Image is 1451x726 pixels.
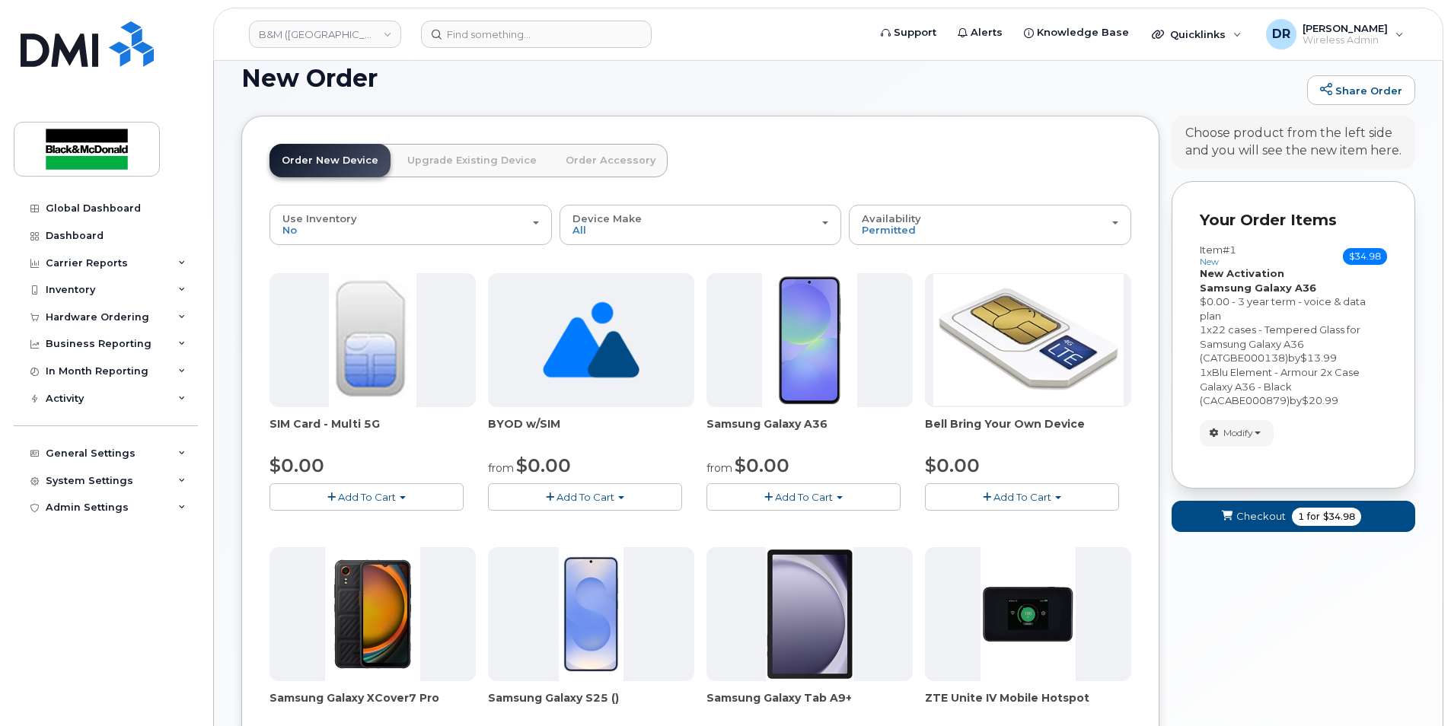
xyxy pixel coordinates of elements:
[1223,426,1253,440] span: Modify
[1200,323,1387,365] div: x by
[488,461,514,475] small: from
[706,461,732,475] small: from
[329,273,416,407] img: 00D627D4-43E9-49B7-A367-2C99342E128C.jpg
[706,483,901,510] button: Add To Cart
[925,690,1131,721] div: ZTE Unite IV Mobile Hotspot
[553,144,668,177] a: Order Accessory
[766,547,853,681] img: phone23884.JPG
[572,224,586,236] span: All
[1307,75,1415,106] a: Share Order
[395,144,549,177] a: Upgrade Existing Device
[572,212,642,224] span: Device Make
[1200,366,1207,378] span: 1
[1298,510,1304,524] span: 1
[775,491,833,503] span: Add To Cart
[1302,394,1338,406] span: $20.99
[925,483,1119,510] button: Add To Cart
[488,483,682,510] button: Add To Cart
[338,491,396,503] span: Add To Cart
[282,224,297,236] span: No
[1300,352,1337,364] span: $13.99
[1170,28,1226,40] span: Quicklinks
[1037,25,1129,40] span: Knowledge Base
[560,205,842,244] button: Device Make All
[1200,256,1219,267] small: new
[516,454,571,476] span: $0.00
[269,144,391,177] a: Order New Device
[1272,25,1290,43] span: DR
[971,25,1003,40] span: Alerts
[556,491,614,503] span: Add To Cart
[1200,365,1387,408] div: x by
[269,205,552,244] button: Use Inventory No
[706,416,913,447] div: Samsung Galaxy A36
[1255,19,1414,49] div: Deanna Russell
[269,416,476,447] div: SIM Card - Multi 5G
[993,491,1051,503] span: Add To Cart
[925,454,980,476] span: $0.00
[1200,282,1316,294] strong: Samsung Galaxy A36
[1323,510,1355,524] span: $34.98
[282,212,357,224] span: Use Inventory
[862,224,916,236] span: Permitted
[933,274,1124,406] img: phone23274.JPG
[735,454,789,476] span: $0.00
[1343,248,1387,265] span: $34.98
[421,21,652,48] input: Find something...
[862,212,921,224] span: Availability
[1185,125,1402,160] div: Choose product from the left side and you will see the new item here.
[1303,34,1388,46] span: Wireless Admin
[947,18,1013,48] a: Alerts
[1223,244,1236,256] span: #1
[488,416,694,447] div: BYOD w/SIM
[559,547,624,681] img: phone23817.JPG
[1172,501,1415,532] button: Checkout 1 for $34.98
[1141,19,1252,49] div: Quicklinks
[1200,366,1360,406] span: Blu Element - Armour 2x Case Galaxy A36 - Black (CACABE000879)
[488,690,694,721] div: Samsung Galaxy S25 ()
[1200,420,1274,447] button: Modify
[325,547,421,681] img: phone23879.JPG
[849,205,1131,244] button: Availability Permitted
[1013,18,1140,48] a: Knowledge Base
[269,690,476,721] div: Samsung Galaxy XCover7 Pro
[894,25,936,40] span: Support
[981,547,1076,681] img: phone23268.JPG
[1200,323,1207,336] span: 1
[241,65,1300,91] h1: New Order
[1200,244,1236,266] h3: Item
[1200,295,1387,323] div: $0.00 - 3 year term - voice & data plan
[1236,509,1286,524] span: Checkout
[706,690,913,721] div: Samsung Galaxy Tab A9+
[762,273,858,407] img: phone23886.JPG
[1200,267,1284,279] strong: New Activation
[925,416,1131,447] div: Bell Bring Your Own Device
[1200,323,1360,364] span: 22 cases - Tempered Glass for Samsung Galaxy A36 (CATGBE000138)
[1304,510,1323,524] span: for
[543,273,639,407] img: no_image_found-2caef05468ed5679b831cfe6fc140e25e0c280774317ffc20a367ab7fd17291e.png
[269,483,464,510] button: Add To Cart
[870,18,947,48] a: Support
[269,454,324,476] span: $0.00
[249,21,401,48] a: B&M (Atlantic Region)
[1200,209,1387,231] p: Your Order Items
